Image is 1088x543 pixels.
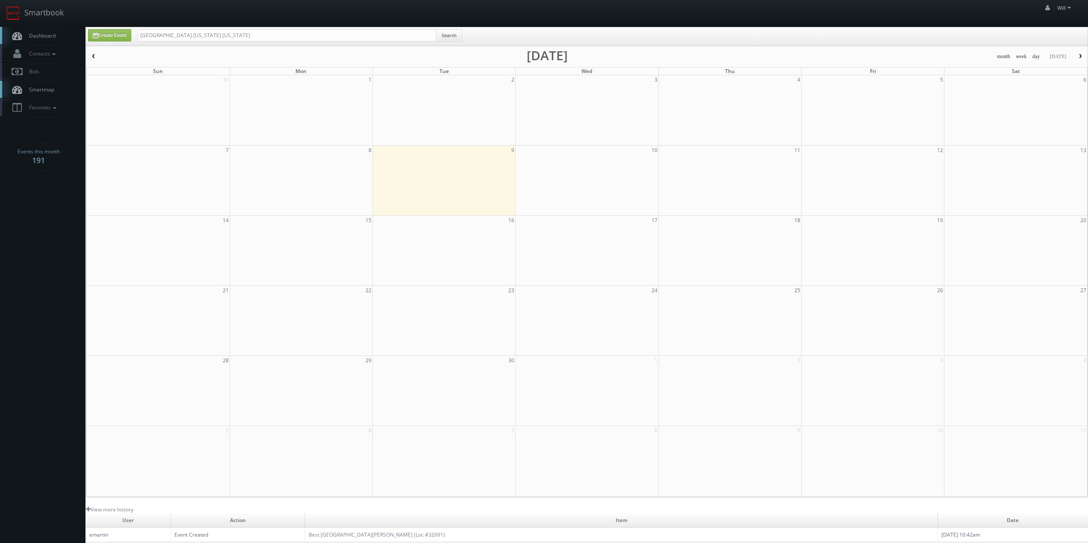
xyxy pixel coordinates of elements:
span: 27 [1079,286,1087,295]
span: Bids [25,68,39,75]
img: smartbook-logo.png [6,6,20,20]
span: 2 [796,356,801,365]
span: 9 [510,146,515,155]
span: 13 [1079,146,1087,155]
span: 30 [507,356,515,365]
span: 29 [365,356,372,365]
td: Event Created [171,528,305,542]
span: 8 [654,426,658,435]
td: Date [938,513,1088,528]
span: 23 [507,286,515,295]
span: Contacts [25,50,58,57]
span: Dashboard [25,32,56,39]
span: 6 [368,426,372,435]
span: Thu [725,68,735,75]
span: 19 [936,216,944,225]
span: 20 [1079,216,1087,225]
span: 7 [225,146,230,155]
span: 15 [365,216,372,225]
span: Events this month [18,147,60,156]
span: 24 [651,286,658,295]
button: Search [436,29,462,42]
button: [DATE] [1047,51,1069,62]
span: 7 [510,426,515,435]
td: [DATE] 10:42am [938,528,1088,542]
span: 1 [654,356,658,365]
span: Sat [1012,68,1020,75]
span: Fri [870,68,876,75]
span: 8 [368,146,372,155]
span: Smartmap [25,86,54,93]
input: Search for Events [138,29,436,41]
button: month [994,51,1013,62]
span: 10 [936,426,944,435]
a: Create Event [88,29,131,41]
span: 26 [936,286,944,295]
span: Favorites [25,104,59,111]
span: Will [1057,4,1073,12]
span: 31 [222,75,230,84]
span: 10 [651,146,658,155]
span: 3 [654,75,658,84]
button: day [1029,51,1043,62]
span: 9 [796,426,801,435]
span: 3 [939,356,944,365]
span: 14 [222,216,230,225]
a: Best [GEOGRAPHIC_DATA][PERSON_NAME] (Loc #32091) [309,531,445,538]
span: 12 [936,146,944,155]
span: Mon [295,68,307,75]
span: 4 [1082,356,1087,365]
td: emartin [86,528,171,542]
span: 16 [507,216,515,225]
span: 17 [651,216,658,225]
span: 11 [1079,426,1087,435]
span: 6 [1082,75,1087,84]
button: week [1013,51,1030,62]
span: 5 [939,75,944,84]
span: 2 [510,75,515,84]
span: 21 [222,286,230,295]
span: 1 [368,75,372,84]
h2: [DATE] [527,51,568,60]
td: User [86,513,171,528]
span: Wed [581,68,592,75]
span: 28 [222,356,230,365]
span: 11 [793,146,801,155]
span: Sun [153,68,163,75]
span: 4 [796,75,801,84]
td: Item [305,513,938,528]
td: Action [171,513,305,528]
a: View more history [86,506,133,513]
span: 18 [793,216,801,225]
span: 22 [365,286,372,295]
span: 5 [225,426,230,435]
strong: 191 [32,155,45,165]
span: Tue [439,68,449,75]
span: 25 [793,286,801,295]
